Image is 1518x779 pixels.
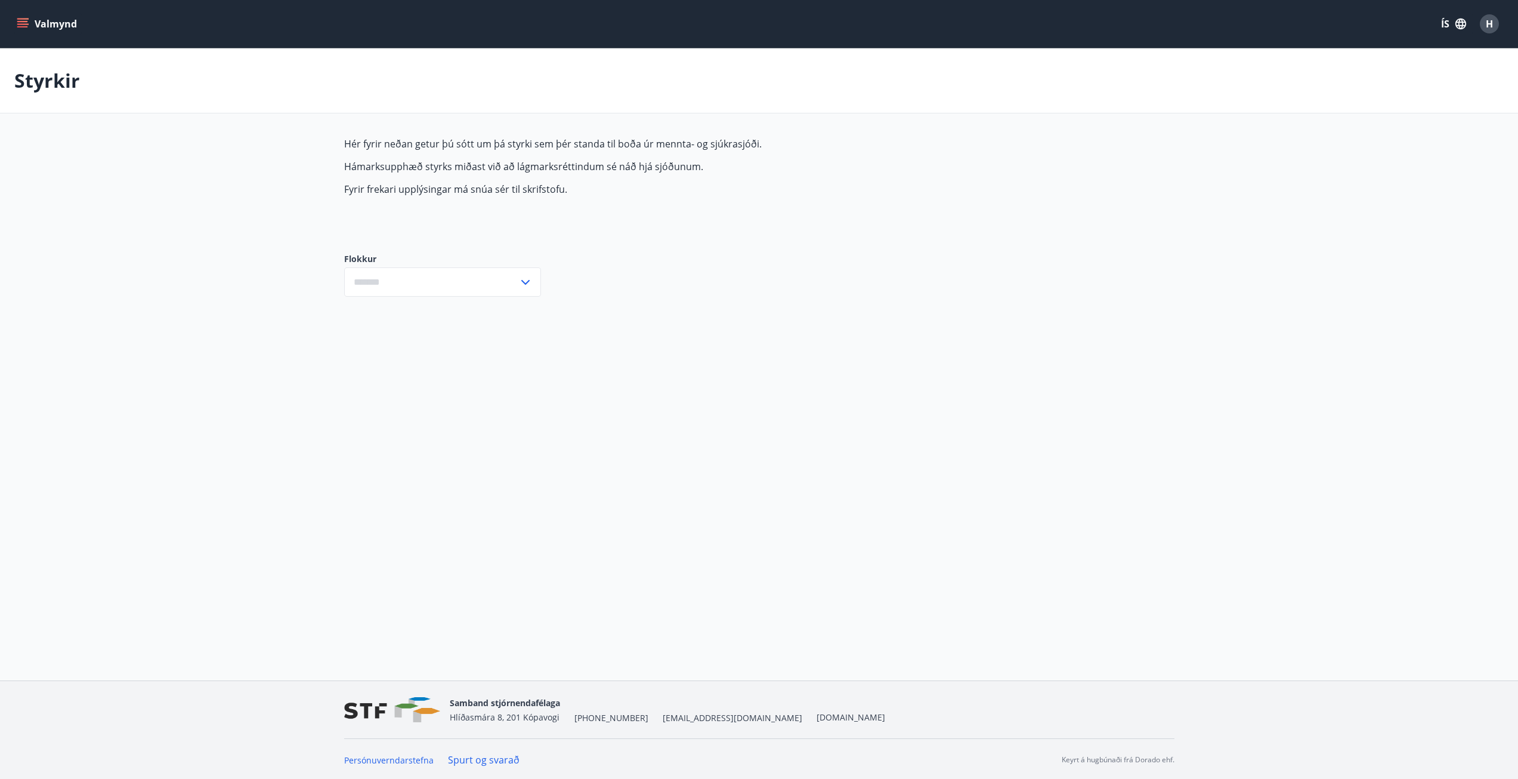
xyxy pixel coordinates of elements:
span: Hlíðasmára 8, 201 Kópavogi [450,712,559,723]
button: H [1475,10,1504,38]
span: Samband stjórnendafélaga [450,697,560,709]
p: Styrkir [14,67,80,94]
a: Spurt og svarað [448,753,520,766]
p: Keyrt á hugbúnaði frá Dorado ehf. [1062,755,1174,765]
img: vjCaq2fThgY3EUYqSgpjEiBg6WP39ov69hlhuPVN.png [344,697,440,723]
p: Fyrir frekari upplýsingar má snúa sér til skrifstofu. [344,183,907,196]
a: Persónuverndarstefna [344,755,434,766]
button: menu [14,13,82,35]
p: Hámarksupphæð styrks miðast við að lágmarksréttindum sé náð hjá sjóðunum. [344,160,907,173]
label: Flokkur [344,253,541,265]
p: Hér fyrir neðan getur þú sótt um þá styrki sem þér standa til boða úr mennta- og sjúkrasjóði. [344,137,907,150]
button: ÍS [1434,13,1473,35]
span: [PHONE_NUMBER] [574,712,648,724]
span: [EMAIL_ADDRESS][DOMAIN_NAME] [663,712,802,724]
span: H [1486,17,1493,30]
a: [DOMAIN_NAME] [817,712,885,723]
